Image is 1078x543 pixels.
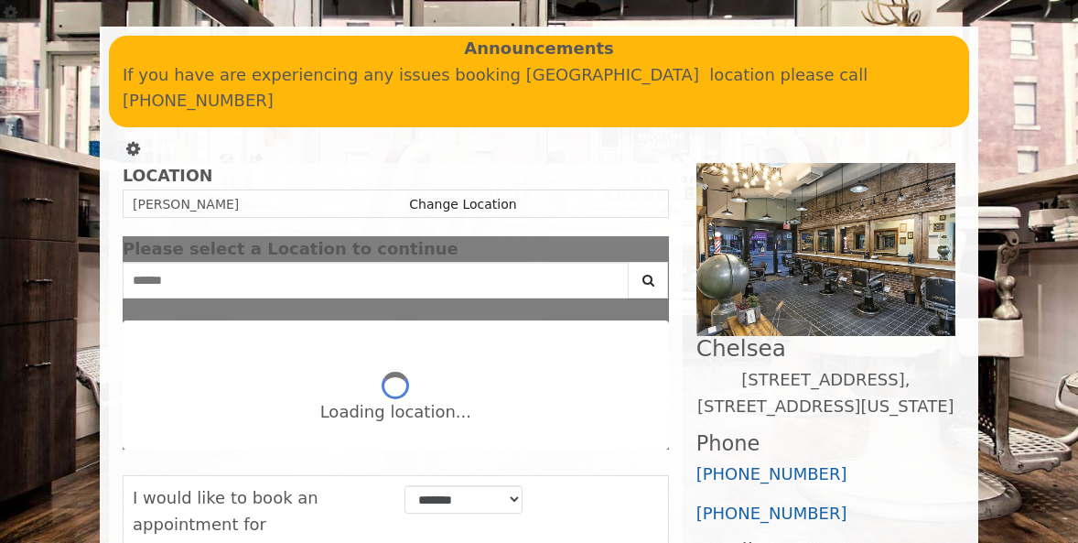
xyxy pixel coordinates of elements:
[464,36,614,62] b: Announcements
[123,262,669,308] div: Center Select
[696,504,847,523] a: [PHONE_NUMBER]
[133,197,239,212] span: [PERSON_NAME]
[696,432,955,455] h3: Phone
[696,336,955,361] h2: Chelsea
[641,243,669,255] button: close dialog
[123,167,212,185] b: LOCATION
[123,262,629,299] input: Search Center
[638,274,659,287] i: Search button
[696,464,847,483] a: [PHONE_NUMBER]
[320,399,471,426] div: Loading location...
[123,62,955,115] p: If you have are experiencing any issues booking [GEOGRAPHIC_DATA] location please call [PHONE_NUM...
[409,197,516,212] a: Change Location
[133,488,318,534] span: I would like to book an appointment for
[123,239,458,258] span: Please select a Location to continue
[696,367,955,420] p: [STREET_ADDRESS],[STREET_ADDRESS][US_STATE]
